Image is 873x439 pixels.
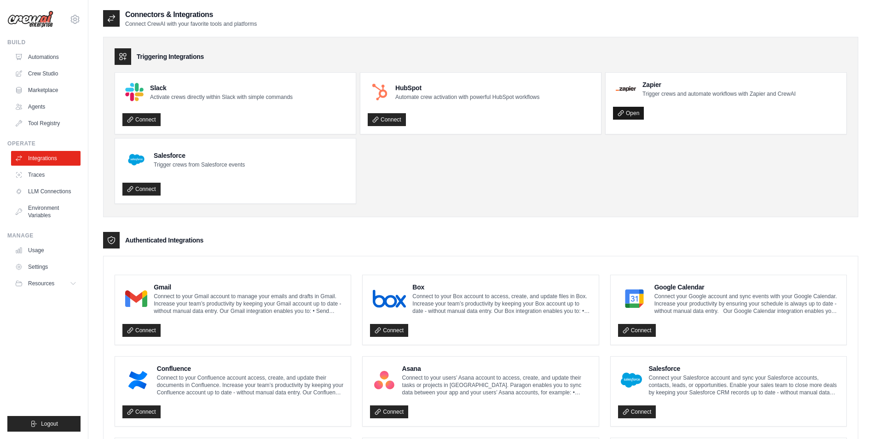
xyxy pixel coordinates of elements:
a: Connect [618,405,656,418]
a: Open [613,107,644,120]
button: Resources [11,276,81,291]
p: Connect to your Confluence account access, create, and update their documents in Confluence. Incr... [157,374,344,396]
span: Logout [41,420,58,427]
p: Activate crews directly within Slack with simple commands [150,93,293,101]
img: Google Calendar Logo [621,289,648,308]
h4: Slack [150,83,293,92]
img: Box Logo [373,289,406,308]
a: Connect [370,324,408,337]
h4: Salesforce [154,151,245,160]
a: Traces [11,168,81,182]
a: Connect [368,113,406,126]
h4: Box [412,283,591,292]
p: Automate crew activation with powerful HubSpot workflows [395,93,539,101]
img: Logo [7,11,53,28]
h4: Gmail [154,283,343,292]
img: Salesforce Logo [125,149,147,171]
h4: Google Calendar [654,283,839,292]
h3: Triggering Integrations [137,52,204,61]
p: Connect to your Gmail account to manage your emails and drafts in Gmail. Increase your team’s pro... [154,293,343,315]
a: LLM Connections [11,184,81,199]
a: Tool Registry [11,116,81,131]
h4: Asana [402,364,591,373]
h4: Confluence [157,364,344,373]
a: Environment Variables [11,201,81,223]
h4: Salesforce [648,364,839,373]
a: Settings [11,260,81,274]
a: Connect [122,113,161,126]
img: Asana Logo [373,371,395,389]
h2: Connectors & Integrations [125,9,257,20]
p: Connect your Salesforce account and sync your Salesforce accounts, contacts, leads, or opportunit... [648,374,839,396]
a: Integrations [11,151,81,166]
h4: Zapier [642,80,796,89]
p: Connect CrewAI with your favorite tools and platforms [125,20,257,28]
img: Slack Logo [125,83,144,101]
div: Build [7,39,81,46]
span: Resources [28,280,54,287]
a: Connect [122,405,161,418]
a: Marketplace [11,83,81,98]
img: HubSpot Logo [370,83,389,101]
a: Connect [122,324,161,337]
img: Zapier Logo [616,86,636,92]
h4: HubSpot [395,83,539,92]
div: Operate [7,140,81,147]
a: Automations [11,50,81,64]
button: Logout [7,416,81,432]
div: Manage [7,232,81,239]
a: Connect [122,183,161,196]
a: Crew Studio [11,66,81,81]
p: Connect to your users’ Asana account to access, create, and update their tasks or projects in [GE... [402,374,591,396]
img: Confluence Logo [125,371,150,389]
a: Connect [370,405,408,418]
h3: Authenticated Integrations [125,236,203,245]
p: Connect your Google account and sync events with your Google Calendar. Increase your productivity... [654,293,839,315]
a: Agents [11,99,81,114]
a: Connect [618,324,656,337]
p: Connect to your Box account to access, create, and update files in Box. Increase your team’s prod... [412,293,591,315]
p: Trigger crews from Salesforce events [154,161,245,168]
p: Trigger crews and automate workflows with Zapier and CrewAI [642,90,796,98]
img: Gmail Logo [125,289,147,308]
img: Salesforce Logo [621,371,642,389]
a: Usage [11,243,81,258]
